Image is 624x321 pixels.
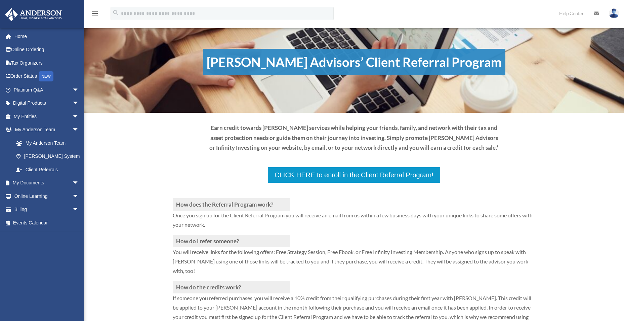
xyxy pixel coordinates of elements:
[5,83,89,97] a: Platinum Q&Aarrow_drop_down
[5,189,89,203] a: Online Learningarrow_drop_down
[173,235,290,247] h3: How do I refer someone?
[72,123,86,137] span: arrow_drop_down
[5,123,89,137] a: My Anderson Teamarrow_drop_down
[9,150,89,163] a: [PERSON_NAME] System
[9,136,89,150] a: My Anderson Team
[173,211,536,235] p: Once you sign up for the Client Referral Program you will receive an email from us within a few b...
[5,30,89,43] a: Home
[9,163,86,176] a: Client Referrals
[72,97,86,110] span: arrow_drop_down
[209,123,499,153] p: Earn credit towards [PERSON_NAME] services while helping your friends, family, and network with t...
[72,189,86,203] span: arrow_drop_down
[5,203,89,216] a: Billingarrow_drop_down
[267,167,441,183] a: CLICK HERE to enroll in the Client Referral Program!
[91,9,99,17] i: menu
[5,70,89,83] a: Order StatusNEW
[5,97,89,110] a: Digital Productsarrow_drop_down
[39,71,53,81] div: NEW
[203,49,505,75] h1: [PERSON_NAME] Advisors’ Client Referral Program
[72,176,86,190] span: arrow_drop_down
[5,110,89,123] a: My Entitiesarrow_drop_down
[173,247,536,281] p: You will receive links for the following offers: Free Strategy Session, Free Ebook, or Free Infin...
[173,281,290,293] h3: How do the credits work?
[72,203,86,217] span: arrow_drop_down
[72,110,86,123] span: arrow_drop_down
[112,9,120,16] i: search
[5,43,89,57] a: Online Ordering
[5,216,89,229] a: Events Calendar
[3,8,64,21] img: Anderson Advisors Platinum Portal
[91,12,99,17] a: menu
[609,8,619,18] img: User Pic
[72,83,86,97] span: arrow_drop_down
[173,198,290,211] h3: How does the Referral Program work?
[5,56,89,70] a: Tax Organizers
[5,176,89,190] a: My Documentsarrow_drop_down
